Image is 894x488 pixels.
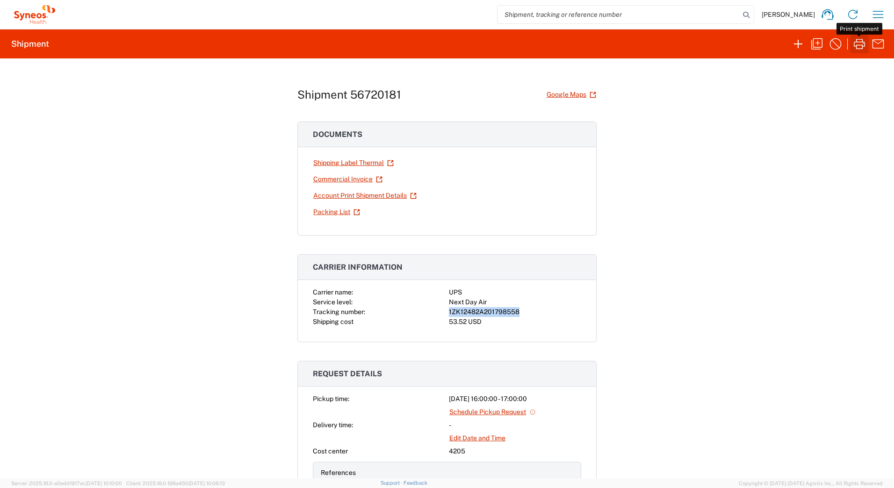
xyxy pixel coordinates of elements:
input: Shipment, tracking or reference number [497,6,740,23]
div: UPS [449,287,581,297]
span: Service level: [313,298,353,306]
a: Support [381,480,404,486]
span: Documents [313,130,362,139]
h1: Shipment 56720181 [297,88,401,101]
a: Packing List [313,204,360,220]
a: Commercial Invoice [313,171,383,187]
div: 4205 [449,446,581,456]
span: Client: 2025.18.0-198a450 [126,481,225,486]
span: Cost center [313,447,348,455]
div: Next Day Air [449,297,581,307]
span: Request details [313,369,382,378]
span: Copyright © [DATE]-[DATE] Agistix Inc., All Rights Reserved [739,479,883,488]
div: 53.52 USD [449,317,581,327]
span: Server: 2025.18.0-a0edd1917ac [11,481,122,486]
span: [DATE] 10:06:13 [188,481,225,486]
span: Shipping cost [313,318,353,325]
span: References [321,469,356,476]
a: Edit Date and Time [449,430,506,446]
span: [PERSON_NAME] [762,10,815,19]
span: Tracking number: [313,308,365,316]
span: Delivery time: [313,421,353,429]
a: Shipping Label Thermal [313,155,394,171]
div: Project [321,478,445,488]
h2: Shipment [11,38,49,50]
div: 1ZK12482A201798558 [449,307,581,317]
a: Feedback [404,480,427,486]
span: Pickup time: [313,395,349,402]
span: [DATE] 10:10:00 [86,481,122,486]
span: Carrier information [313,263,403,272]
div: 7162 [449,478,573,488]
a: Account Print Shipment Details [313,187,417,204]
span: Carrier name: [313,288,353,296]
div: - [449,420,581,430]
div: [DATE] 16:00:00 - 17:00:00 [449,394,581,404]
a: Google Maps [546,86,597,103]
a: Schedule Pickup Request [449,404,536,420]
